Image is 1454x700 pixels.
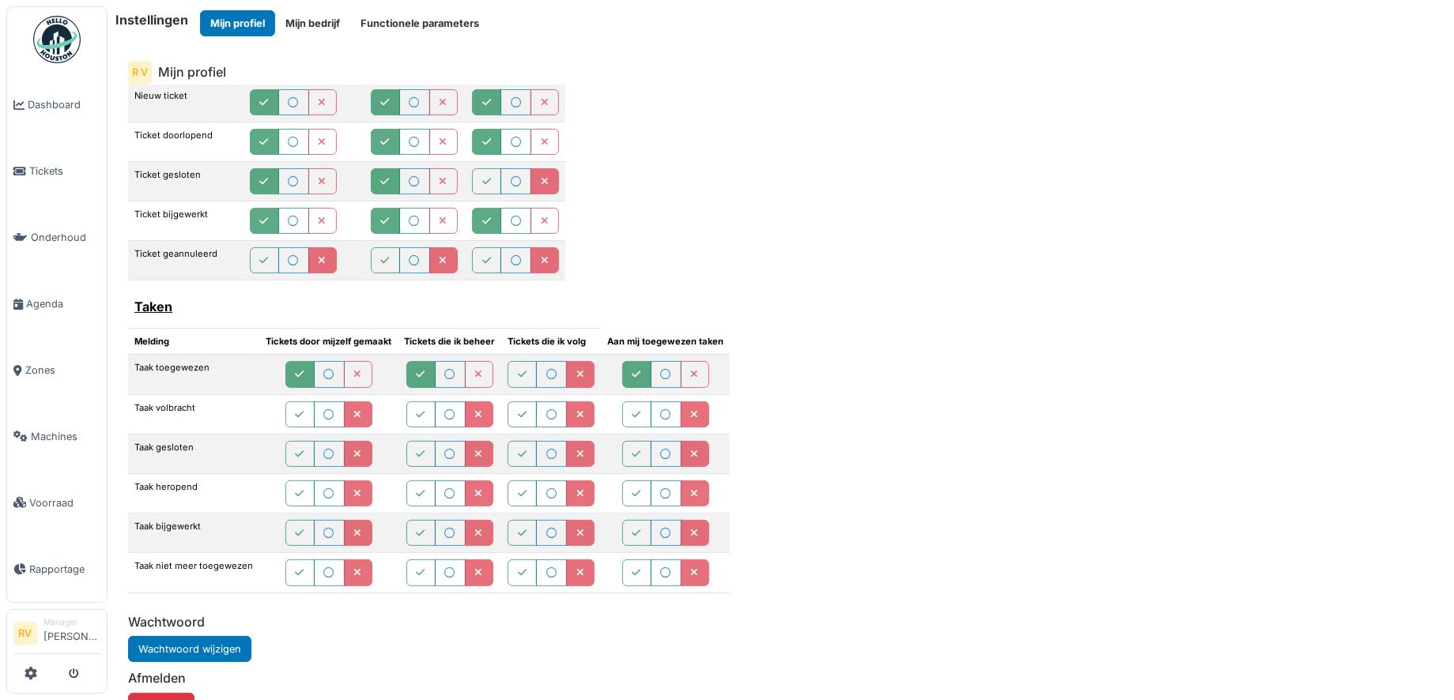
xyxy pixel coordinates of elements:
[128,394,259,434] td: Taak volbracht
[128,82,224,122] td: Nieuw ticket
[259,328,398,355] th: Tickets door mijzelf gemaakt
[7,337,107,404] a: Zones
[128,241,224,280] td: Ticket geannuleerd
[7,205,107,271] a: Onderhoud
[128,636,251,662] a: Wachtwoord wijzigen
[128,671,394,686] h6: Afmelden
[7,138,107,205] a: Tickets
[128,553,259,593] td: Taak niet meer toegewezen
[7,271,107,337] a: Agenda
[29,562,100,577] span: Rapportage
[398,328,501,355] th: Tickets die ik beheer
[601,328,730,355] th: Aan mij toegewezen taken
[200,10,275,36] button: Mijn profiel
[128,615,394,630] h6: Wachtwoord
[29,495,100,510] span: Voorraad
[128,434,259,473] td: Taak gesloten
[25,363,100,378] span: Zones
[501,328,601,355] th: Tickets die ik volg
[128,161,224,201] td: Ticket gesloten
[13,622,37,645] li: RV
[7,469,107,536] a: Voorraad
[13,616,100,654] a: RV Manager[PERSON_NAME]
[7,404,107,470] a: Machines
[115,13,188,28] h6: Instellingen
[31,429,100,444] span: Machines
[128,355,259,394] td: Taak toegewezen
[128,201,224,241] td: Ticket bijgewerkt
[128,474,259,514] td: Taak heropend
[7,536,107,602] a: Rapportage
[134,299,595,314] h6: Taken
[128,61,152,85] div: R V
[350,10,489,36] button: Functionele parameters
[158,65,226,80] h6: Mijn profiel
[43,616,100,650] li: [PERSON_NAME]
[31,230,100,245] span: Onderhoud
[43,616,100,628] div: Manager
[33,16,81,63] img: Badge_color-CXgf-gQk.svg
[29,164,100,179] span: Tickets
[28,97,100,112] span: Dashboard
[275,10,350,36] button: Mijn bedrijf
[128,514,259,553] td: Taak bijgewerkt
[7,72,107,138] a: Dashboard
[26,296,100,311] span: Agenda
[128,122,224,161] td: Ticket doorlopend
[128,328,259,355] th: Melding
